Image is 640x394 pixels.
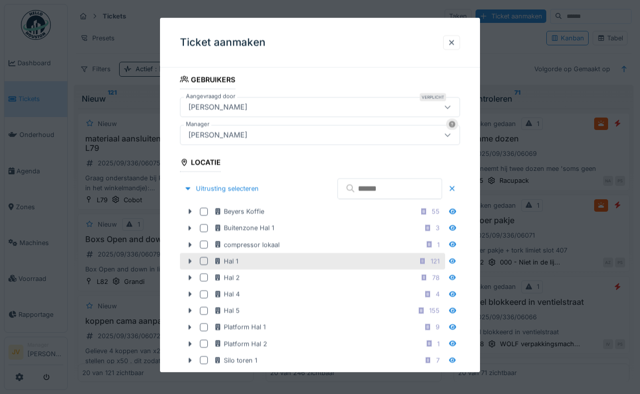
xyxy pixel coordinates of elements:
div: 55 [432,207,440,216]
label: Manager [184,120,211,128]
div: 1 [437,339,440,348]
div: Silo toren 2 [214,372,259,382]
div: 1 [437,240,440,249]
div: Gebruikers [180,72,235,89]
div: Platform Hal 2 [214,339,267,348]
div: Beyers Koffie [214,207,264,216]
div: 7 [436,355,440,365]
div: 9 [436,322,440,332]
div: Buitenzone Hal 1 [214,223,274,233]
div: 3 [436,223,440,233]
div: Platform Hal 1 [214,322,266,332]
div: 5 [436,372,440,382]
label: Aangevraagd door [184,92,237,100]
div: Hal 4 [214,289,240,299]
div: [PERSON_NAME] [184,101,251,112]
div: 121 [431,256,440,265]
div: compressor lokaal [214,240,280,249]
div: Locatie [180,154,221,171]
div: Silo toren 1 [214,355,257,365]
div: 4 [436,289,440,299]
div: Hal 5 [214,306,240,315]
div: Verplicht [420,93,446,101]
div: Hal 1 [214,256,238,265]
div: 78 [432,272,440,282]
div: Hal 2 [214,272,240,282]
h3: Ticket aanmaken [180,36,266,49]
div: [PERSON_NAME] [184,129,251,140]
div: 155 [429,306,440,315]
div: Uitrusting selecteren [180,182,263,195]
